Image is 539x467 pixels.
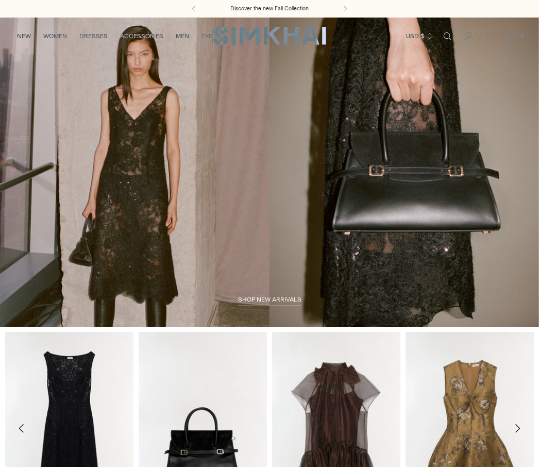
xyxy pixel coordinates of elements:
button: Move to previous carousel slide [10,417,33,440]
a: EXPLORE [201,25,228,47]
a: ACCESSORIES [120,25,163,47]
a: DRESSES [79,25,108,47]
a: MEN [176,25,189,47]
a: WOMEN [43,25,67,47]
a: Go to the account page [459,26,479,46]
a: Open cart modal [502,26,523,46]
button: Move to next carousel slide [506,417,529,440]
a: NEW [17,25,31,47]
a: Discover the new Fall Collection [230,5,309,13]
span: 0 [517,31,527,40]
button: USD $ [406,25,433,47]
a: SIMKHAI [213,26,326,46]
span: shop new arrivals [238,296,301,303]
a: Wishlist [480,26,501,46]
a: shop new arrivals [238,296,301,306]
a: Open search modal [437,26,458,46]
